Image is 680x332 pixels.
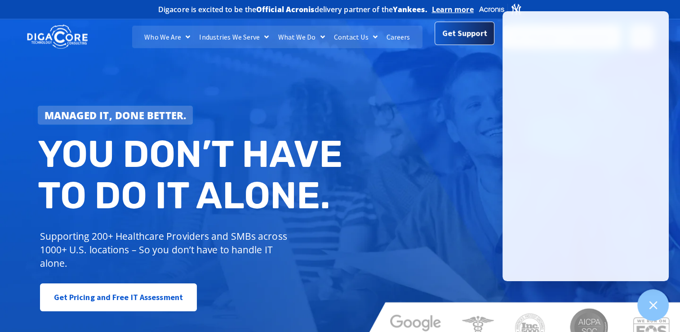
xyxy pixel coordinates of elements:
[256,4,315,14] b: Official Acronis
[502,11,669,281] iframe: Chatgenie Messenger
[382,26,415,48] a: Careers
[195,26,273,48] a: Industries We Serve
[40,283,197,311] a: Get Pricing and Free IT Assessment
[44,108,187,122] strong: Managed IT, done better.
[273,26,329,48] a: What We Do
[54,288,183,306] span: Get Pricing and Free IT Assessment
[27,24,88,50] img: DigaCore Technology Consulting
[132,26,423,48] nav: Menu
[158,6,427,13] h2: Digacore is excited to be the delivery partner of the
[38,134,347,216] h2: You don’t have to do IT alone.
[329,26,382,48] a: Contact Us
[478,3,522,16] img: Acronis
[140,26,195,48] a: Who We Are
[442,24,487,42] span: Get Support
[38,106,193,125] a: Managed IT, done better.
[435,22,494,45] a: Get Support
[393,4,427,14] b: Yankees.
[40,229,291,270] p: Supporting 200+ Healthcare Providers and SMBs across 1000+ U.S. locations – So you don’t have to ...
[432,5,474,14] a: Learn more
